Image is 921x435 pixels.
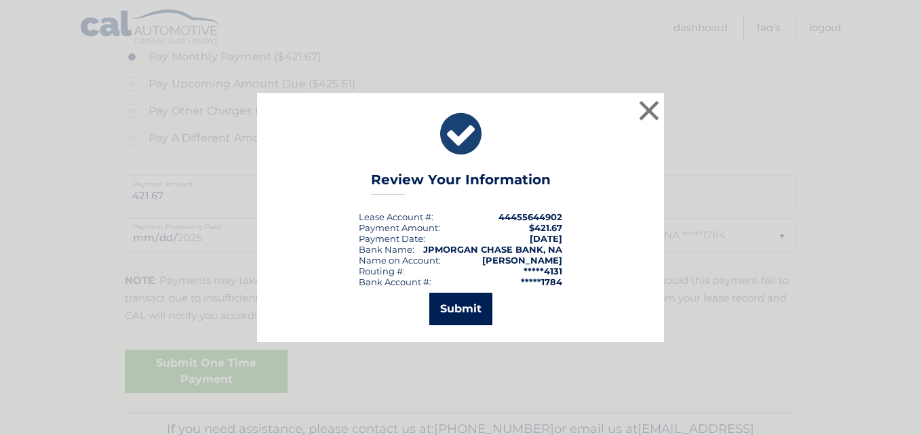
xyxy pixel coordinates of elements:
[359,255,441,266] div: Name on Account:
[359,233,425,244] div: :
[635,97,663,124] button: ×
[359,244,414,255] div: Bank Name:
[530,233,562,244] span: [DATE]
[359,233,423,244] span: Payment Date
[498,211,562,222] strong: 44455644902
[482,255,562,266] strong: [PERSON_NAME]
[359,266,405,276] div: Routing #:
[359,276,431,287] div: Bank Account #:
[429,293,492,325] button: Submit
[529,222,562,233] span: $421.67
[371,171,551,195] h3: Review Your Information
[359,211,433,222] div: Lease Account #:
[359,222,440,233] div: Payment Amount:
[423,244,562,255] strong: JPMORGAN CHASE BANK, NA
